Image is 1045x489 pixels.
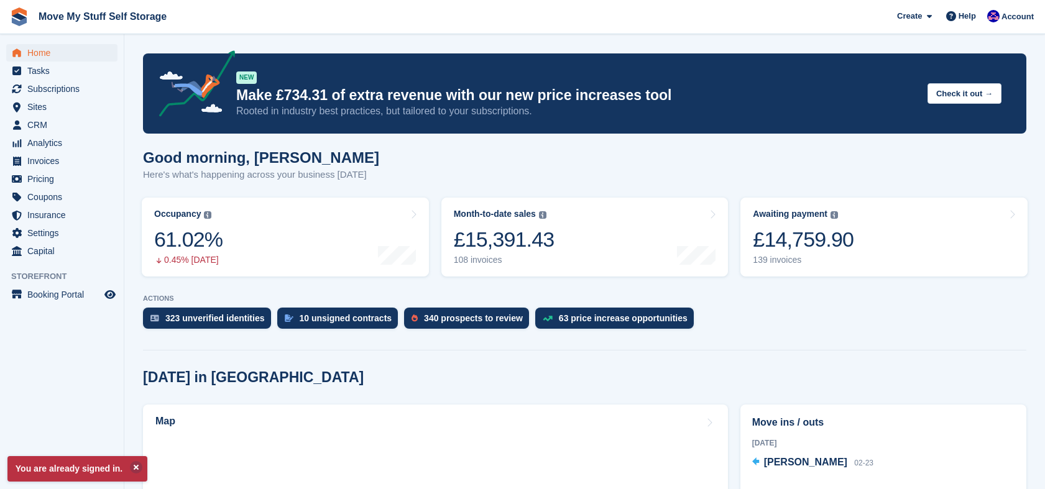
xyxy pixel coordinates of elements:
[543,316,553,321] img: price_increase_opportunities-93ffe204e8149a01c8c9dc8f82e8f89637d9d84a8eef4429ea346261dce0b2c0.svg
[103,287,117,302] a: Preview store
[10,7,29,26] img: stora-icon-8386f47178a22dfd0bd8f6a31ec36ba5ce8667c1dd55bd0f319d3a0aa187defe.svg
[11,270,124,283] span: Storefront
[236,86,918,104] p: Make £734.31 of extra revenue with our new price increases tool
[27,62,102,80] span: Tasks
[149,50,236,121] img: price-adjustments-announcement-icon-8257ccfd72463d97f412b2fc003d46551f7dbcb40ab6d574587a9cd5c0d94...
[764,457,847,467] span: [PERSON_NAME]
[441,198,729,276] a: Month-to-date sales £15,391.43 108 invoices
[928,83,1001,104] button: Check it out →
[142,198,429,276] a: Occupancy 61.02% 0.45% [DATE]
[831,211,838,219] img: icon-info-grey-7440780725fd019a000dd9b08b2336e03edf1995a4989e88bcd33f0948082b44.svg
[424,313,523,323] div: 340 prospects to review
[752,455,873,471] a: [PERSON_NAME] 02-23
[559,313,688,323] div: 63 price increase opportunities
[6,188,117,206] a: menu
[150,314,159,322] img: verify_identity-adf6edd0f0f0b5bbfe63781bf79b02c33cf7c696d77639b501bdc392416b5a36.svg
[143,369,364,386] h2: [DATE] in [GEOGRAPHIC_DATA]
[27,116,102,134] span: CRM
[404,308,535,335] a: 340 prospects to review
[740,198,1028,276] a: Awaiting payment £14,759.90 139 invoices
[143,308,277,335] a: 323 unverified identities
[6,116,117,134] a: menu
[285,314,293,322] img: contract_signature_icon-13c848040528278c33f63329250d36e43548de30e8caae1d1a13099fd9432cc5.svg
[165,313,265,323] div: 323 unverified identities
[535,308,700,335] a: 63 price increase opportunities
[27,224,102,242] span: Settings
[959,10,976,22] span: Help
[539,211,546,219] img: icon-info-grey-7440780725fd019a000dd9b08b2336e03edf1995a4989e88bcd33f0948082b44.svg
[6,286,117,303] a: menu
[1001,11,1034,23] span: Account
[7,456,147,482] p: You are already signed in.
[236,104,918,118] p: Rooted in industry best practices, but tailored to your subscriptions.
[27,286,102,303] span: Booking Portal
[27,188,102,206] span: Coupons
[454,227,555,252] div: £15,391.43
[27,134,102,152] span: Analytics
[854,459,873,467] span: 02-23
[300,313,392,323] div: 10 unsigned contracts
[454,255,555,265] div: 108 invoices
[6,44,117,62] a: menu
[6,224,117,242] a: menu
[34,6,172,27] a: Move My Stuff Self Storage
[27,206,102,224] span: Insurance
[27,242,102,260] span: Capital
[6,80,117,98] a: menu
[6,206,117,224] a: menu
[143,295,1026,303] p: ACTIONS
[897,10,922,22] span: Create
[154,227,223,252] div: 61.02%
[6,62,117,80] a: menu
[6,170,117,188] a: menu
[6,152,117,170] a: menu
[27,98,102,116] span: Sites
[6,134,117,152] a: menu
[155,416,175,427] h2: Map
[6,98,117,116] a: menu
[154,255,223,265] div: 0.45% [DATE]
[236,71,257,84] div: NEW
[454,209,536,219] div: Month-to-date sales
[412,314,418,322] img: prospect-51fa495bee0391a8d652442698ab0144808aea92771e9ea1ae160a38d050c398.svg
[27,44,102,62] span: Home
[753,209,827,219] div: Awaiting payment
[27,80,102,98] span: Subscriptions
[987,10,1000,22] img: Jade Whetnall
[277,308,405,335] a: 10 unsigned contracts
[204,211,211,219] img: icon-info-grey-7440780725fd019a000dd9b08b2336e03edf1995a4989e88bcd33f0948082b44.svg
[154,209,201,219] div: Occupancy
[143,168,379,182] p: Here's what's happening across your business [DATE]
[6,242,117,260] a: menu
[752,415,1015,430] h2: Move ins / outs
[752,437,1015,449] div: [DATE]
[27,170,102,188] span: Pricing
[753,255,854,265] div: 139 invoices
[143,149,379,166] h1: Good morning, [PERSON_NAME]
[27,152,102,170] span: Invoices
[753,227,854,252] div: £14,759.90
